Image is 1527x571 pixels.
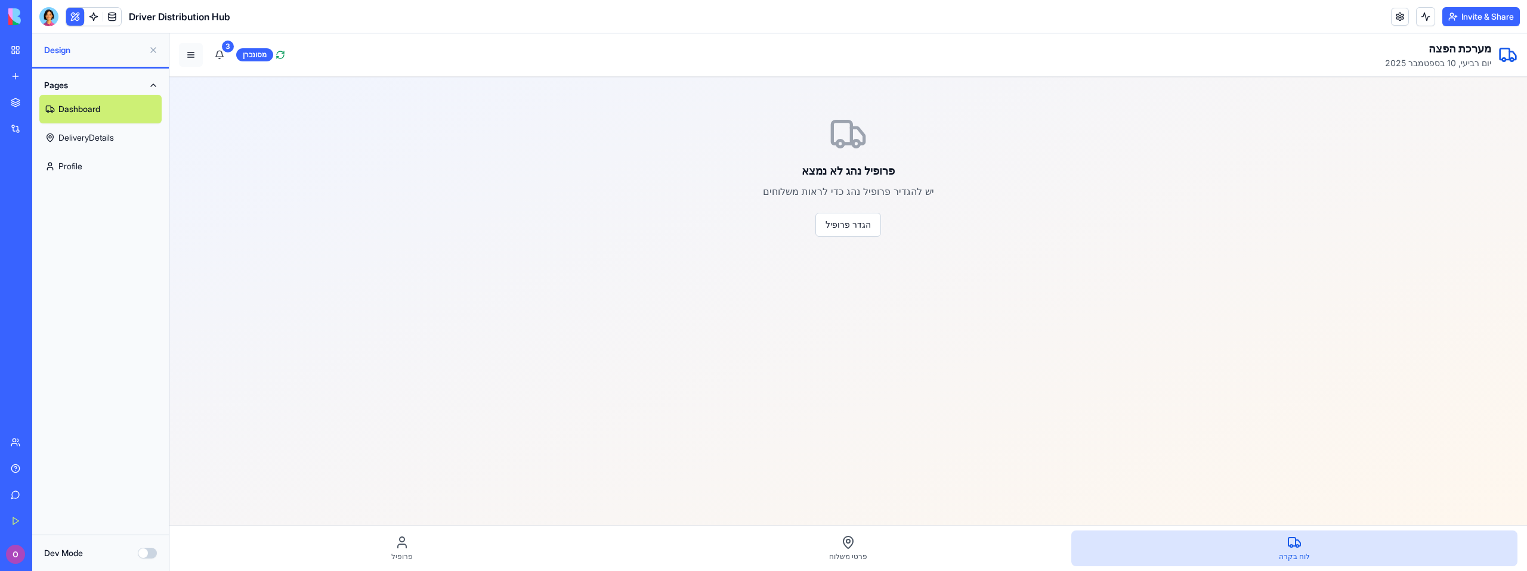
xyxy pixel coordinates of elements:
[44,547,83,559] label: Dev Mode
[39,123,162,152] a: DeliveryDetails
[39,152,162,181] a: Profile
[660,519,698,528] span: פרטי משלוח
[10,497,456,533] a: פרופיל
[1109,519,1140,528] span: לוח בקרה
[1442,7,1520,26] button: Invite & Share
[1216,7,1322,24] h1: מערכת הפצה
[129,10,230,24] span: Driver Distribution Hub
[456,497,902,533] a: פרטי משלוח
[67,15,104,28] div: מסונכרן
[52,7,64,19] div: 3
[10,151,1348,165] p: יש להגדיר פרופיל נהג כדי לראות משלוחים
[39,95,162,123] a: Dashboard
[222,519,243,528] span: פרופיל
[10,129,1348,146] h3: פרופיל נהג לא נמצא
[646,179,712,203] button: הגדר פרופיל
[6,545,25,564] img: ACg8ocJg3uY9futJhG5Y5O8r7qOCB40RpVv6xWYCmK3d_Q4RX54iHw=s96-c
[44,44,144,56] span: Design
[902,497,1348,533] a: לוח בקרה
[39,76,162,95] button: Pages
[8,8,82,25] img: logo
[38,10,62,33] button: 3
[1216,24,1322,36] p: יום רביעי, 10 בספטמבר 2025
